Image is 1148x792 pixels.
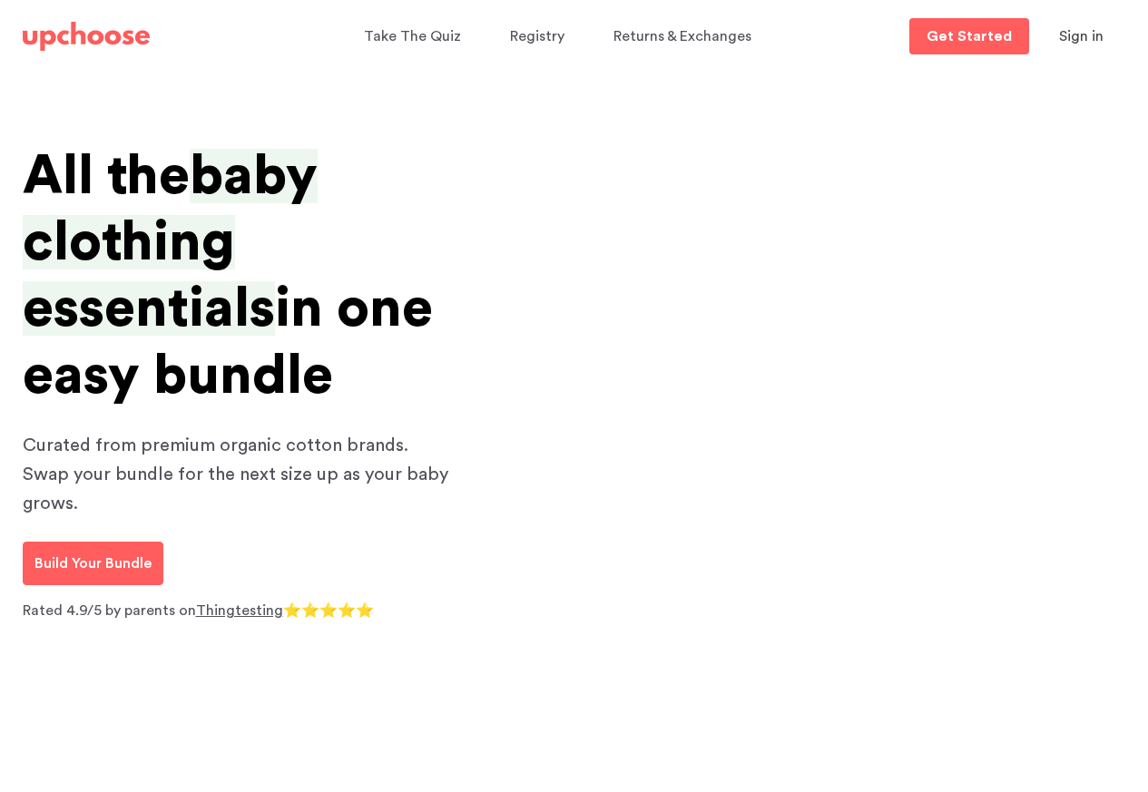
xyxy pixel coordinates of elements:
[23,603,196,618] span: Rated 4.9/5 by parents on
[613,19,757,54] a: Returns & Exchanges
[23,149,190,203] span: All the
[1036,18,1126,54] button: Sign in
[510,29,564,44] span: Registry
[23,542,163,585] a: Build Your Bundle
[510,19,570,54] a: Registry
[927,29,1012,44] p: Get Started
[23,149,318,336] span: baby clothing essentials
[283,603,374,618] span: ⭐⭐⭐⭐⭐
[23,22,150,51] img: UpChoose
[34,552,152,574] p: Build Your Bundle
[23,18,150,55] a: UpChoose
[613,29,751,44] span: Returns & Exchanges
[1059,29,1104,44] span: Sign in
[364,29,461,44] span: Take The Quiz
[196,603,283,618] a: Thingtesting
[23,431,458,518] p: Curated from premium organic cotton brands. Swap your bundle for the next size up as your baby gr...
[909,18,1029,54] a: Get Started
[364,19,466,54] a: Take The Quiz
[23,281,433,402] span: in one easy bundle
